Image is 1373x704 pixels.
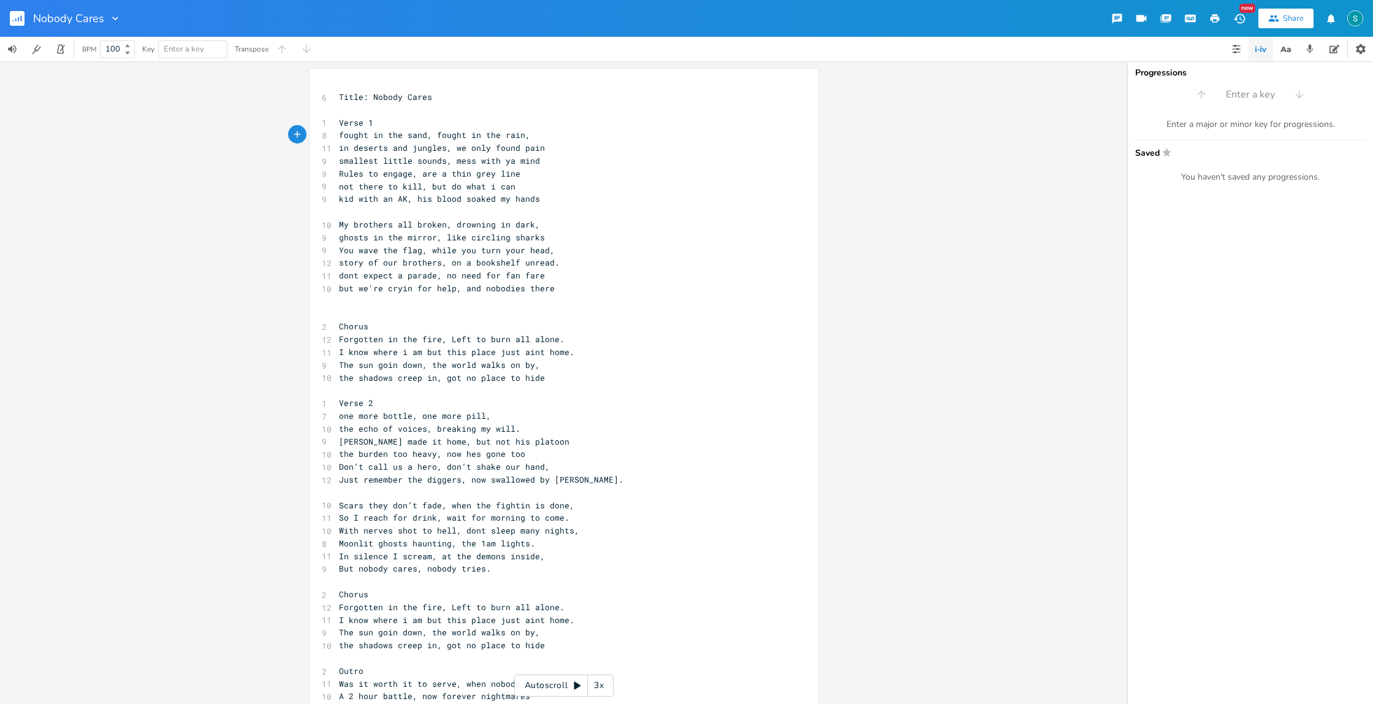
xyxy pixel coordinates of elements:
span: smallest little sounds, mess with ya mind [339,155,540,166]
span: story of our brothers, on a bookshelf unread. [339,257,560,268]
span: Verse 1 [339,117,373,128]
span: Title: Nobody Cares [339,91,432,102]
span: Just remember the diggers, now swallowed by [PERSON_NAME]. [339,474,623,485]
span: fought in the sand, fought in the rain, [339,129,530,140]
span: ghosts in the mirror, like circling sharks [339,232,545,243]
span: Saved [1135,148,1358,157]
span: Outro [339,665,363,676]
span: I know where i am but this place just aint home. [339,614,574,626]
div: Enter a major or minor key for progressions. [1135,119,1366,130]
span: But nobody cares, nobody tries. [339,563,491,574]
span: My brothers all broken, drowning in dark, [339,219,540,230]
span: the shadows creep in, got no place to hide [339,372,545,383]
span: not there to kill, but do what i can [339,181,515,192]
div: New [1239,4,1255,13]
span: The sun goin down, the world walks on by, [339,359,540,370]
span: [PERSON_NAME] made it home, but not his platoon [339,436,569,447]
span: in deserts and jungles, we only found pain [339,142,545,153]
img: Stevie Jay [1347,10,1363,26]
span: Enter a key [164,44,204,55]
div: Transpose [235,45,268,53]
div: Share [1283,13,1304,24]
span: Scars they don’t fade, when the fightin is done, [339,500,574,511]
span: the shadows creep in, got no place to hide [339,640,545,651]
span: Was it worth it to serve, when nobody cares [339,678,550,689]
span: With nerves shot to hell, dont sleep many nights, [339,525,579,536]
div: Autoscroll [514,675,614,697]
span: So I reach for drink, wait for morning to come. [339,512,569,523]
span: dont expect a parade, no need for fan fare [339,270,545,281]
div: Progressions [1135,69,1366,77]
span: Don’t call us a hero, don’t shake our hand, [339,461,550,472]
span: A 2 hour battle, now forever nightmares [339,691,530,702]
button: Share [1258,9,1314,28]
div: BPM [82,46,96,53]
span: the burden too heavy, now hes gone too [339,448,525,459]
span: one more bottle, one more pill, [339,410,491,421]
div: You haven't saved any progressions. [1135,172,1366,183]
span: Chorus [339,589,368,600]
span: I know where i am but this place just aint home. [339,346,574,358]
span: Forgotten in the fire, Left to burn all alone. [339,602,565,613]
button: New [1227,7,1252,29]
span: Verse 2 [339,397,373,408]
div: 3x [588,675,610,697]
div: Key [142,45,154,53]
span: You wave the flag, while you turn your head, [339,245,555,256]
span: Chorus [339,321,368,332]
span: Forgotten in the fire, Left to burn all alone. [339,334,565,345]
span: The sun goin down, the world walks on by, [339,627,540,638]
span: Nobody Cares [33,13,104,24]
span: kid with an AK, his blood soaked my hands [339,193,540,204]
span: but we're cryin for help, and nobodies there [339,283,555,294]
span: Moonlit ghosts haunting, the 1am lights. [339,538,535,549]
span: Enter a key [1226,88,1275,102]
span: the echo of voices, breaking my will. [339,423,520,434]
span: Rules to engage, are a thin grey line [339,168,520,179]
span: In silence I scream, at the demons inside, [339,551,545,562]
